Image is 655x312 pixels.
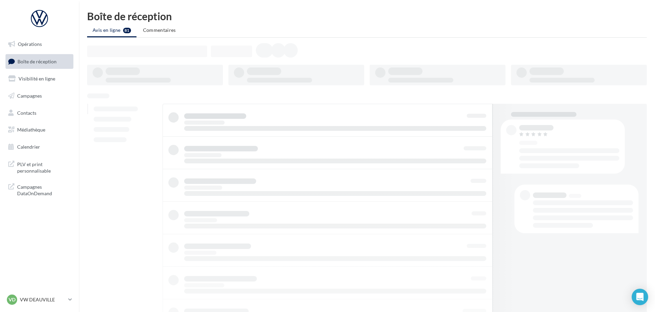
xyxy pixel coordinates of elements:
span: Commentaires [143,27,176,33]
a: Médiathèque [4,123,75,137]
div: Boîte de réception [87,11,647,21]
span: Boîte de réception [17,58,57,64]
a: PLV et print personnalisable [4,157,75,177]
span: Visibilité en ligne [19,76,55,82]
a: Campagnes [4,89,75,103]
span: Contacts [17,110,36,115]
a: VD VW DEAUVILLE [5,293,73,306]
span: Calendrier [17,144,40,150]
a: Visibilité en ligne [4,72,75,86]
span: Médiathèque [17,127,45,133]
div: Open Intercom Messenger [632,289,648,305]
p: VW DEAUVILLE [20,296,65,303]
span: Opérations [18,41,42,47]
a: Boîte de réception [4,54,75,69]
span: Campagnes [17,93,42,99]
a: Calendrier [4,140,75,154]
span: Campagnes DataOnDemand [17,182,71,197]
a: Opérations [4,37,75,51]
a: Campagnes DataOnDemand [4,179,75,200]
span: PLV et print personnalisable [17,160,71,174]
span: VD [9,296,15,303]
a: Contacts [4,106,75,120]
